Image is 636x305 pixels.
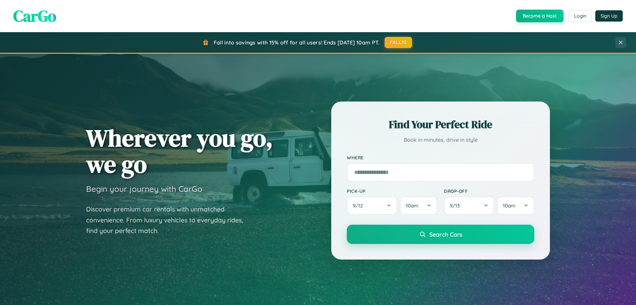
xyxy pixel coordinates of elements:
[444,196,494,215] button: 9/13
[347,135,534,145] p: Book in minutes, drive in style
[347,225,534,244] button: Search Cars
[347,188,437,194] label: Pick-up
[86,204,252,236] p: Discover premium car rentals with unmatched convenience. From luxury vehicles to everyday rides, ...
[347,196,397,215] button: 9/12
[444,188,534,194] label: Drop-off
[595,10,623,22] button: Sign Up
[347,155,534,160] label: Where
[568,10,592,22] button: Login
[86,184,202,194] h3: Begin your journey with CarGo
[347,117,534,132] h2: Find Your Perfect Ride
[516,10,563,22] button: Become a Host
[497,196,534,215] button: 10am
[385,37,412,48] button: FALL15
[353,202,366,209] span: 9 / 12
[214,39,380,46] span: Fall into savings with 15% off for all users! Ends [DATE] 10am PT.
[13,5,56,27] span: CarGo
[400,196,437,215] button: 10am
[406,202,418,209] span: 10am
[429,231,462,238] span: Search Cars
[86,125,273,177] h1: Wherever you go, we go
[503,202,515,209] span: 10am
[450,202,463,209] span: 9 / 13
